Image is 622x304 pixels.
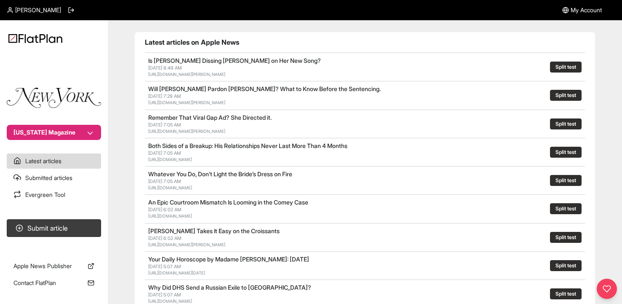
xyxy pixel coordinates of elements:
a: Will [PERSON_NAME] Pardon [PERSON_NAME]? What to Know Before the Sentencing. [148,85,381,92]
a: Your Daily Horoscope by Madame [PERSON_NAME]: [DATE] [148,256,309,263]
a: [PERSON_NAME] Takes It Easy on the Croissants [148,227,280,234]
button: Split test [550,147,582,158]
a: [PERSON_NAME] [7,6,61,14]
a: Whatever You Do, Don’t Light the Bride’s Dress on Fire [148,170,292,178]
span: [DATE] 7:05 AM [148,122,181,128]
a: [URL][DOMAIN_NAME] [148,213,192,218]
button: Split test [550,288,582,299]
a: [URL][DOMAIN_NAME][PERSON_NAME] [148,242,225,247]
a: [URL][DOMAIN_NAME] [148,185,192,190]
span: [PERSON_NAME] [15,6,61,14]
a: Why Did DHS Send a Russian Exile to [GEOGRAPHIC_DATA]? [148,284,311,291]
img: Logo [8,34,62,43]
span: [DATE] 5:07 AM [148,292,181,298]
button: [US_STATE] Magazine [7,125,101,140]
button: Split test [550,203,582,214]
span: [DATE] 8:49 AM [148,65,182,71]
a: Evergreen Tool [7,187,101,202]
button: Split test [550,232,582,243]
a: Is [PERSON_NAME] Dissing [PERSON_NAME] on Her New Song? [148,57,321,64]
span: [DATE] 5:07 AM [148,264,181,269]
span: [DATE] 7:29 AM [148,93,181,99]
a: [URL][DOMAIN_NAME][PERSON_NAME] [148,129,225,134]
span: My Account [571,6,602,14]
a: An Epic Courtroom Mismatch Is Looming in the Comey Case [148,199,308,206]
a: [URL][DOMAIN_NAME] [148,299,192,304]
span: [DATE] 6:02 AM [148,235,182,241]
span: [DATE] 7:05 AM [148,178,181,184]
button: Split test [550,62,582,73]
button: Split test [550,118,582,129]
span: [DATE] 6:02 AM [148,207,182,213]
a: Submitted articles [7,170,101,186]
button: Split test [550,175,582,186]
a: Contact FlatPlan [7,275,101,291]
h1: Latest articles on Apple News [145,37,585,47]
button: Submit article [7,219,101,237]
button: Split test [550,260,582,271]
a: [URL][DOMAIN_NAME][PERSON_NAME] [148,72,225,77]
img: Publication Logo [7,88,101,108]
span: [DATE] 7:05 AM [148,150,181,156]
a: [URL][DOMAIN_NAME][DATE] [148,270,205,275]
a: Remember That Viral Gap Ad? She Directed it. [148,114,272,121]
a: [URL][DOMAIN_NAME] [148,157,192,162]
a: Apple News Publisher [7,258,101,274]
button: Split test [550,90,582,101]
a: Latest articles [7,153,101,169]
a: [URL][DOMAIN_NAME][PERSON_NAME] [148,100,225,105]
a: Both Sides of a Breakup: His Relationships Never Last More Than 4 Months [148,142,347,149]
